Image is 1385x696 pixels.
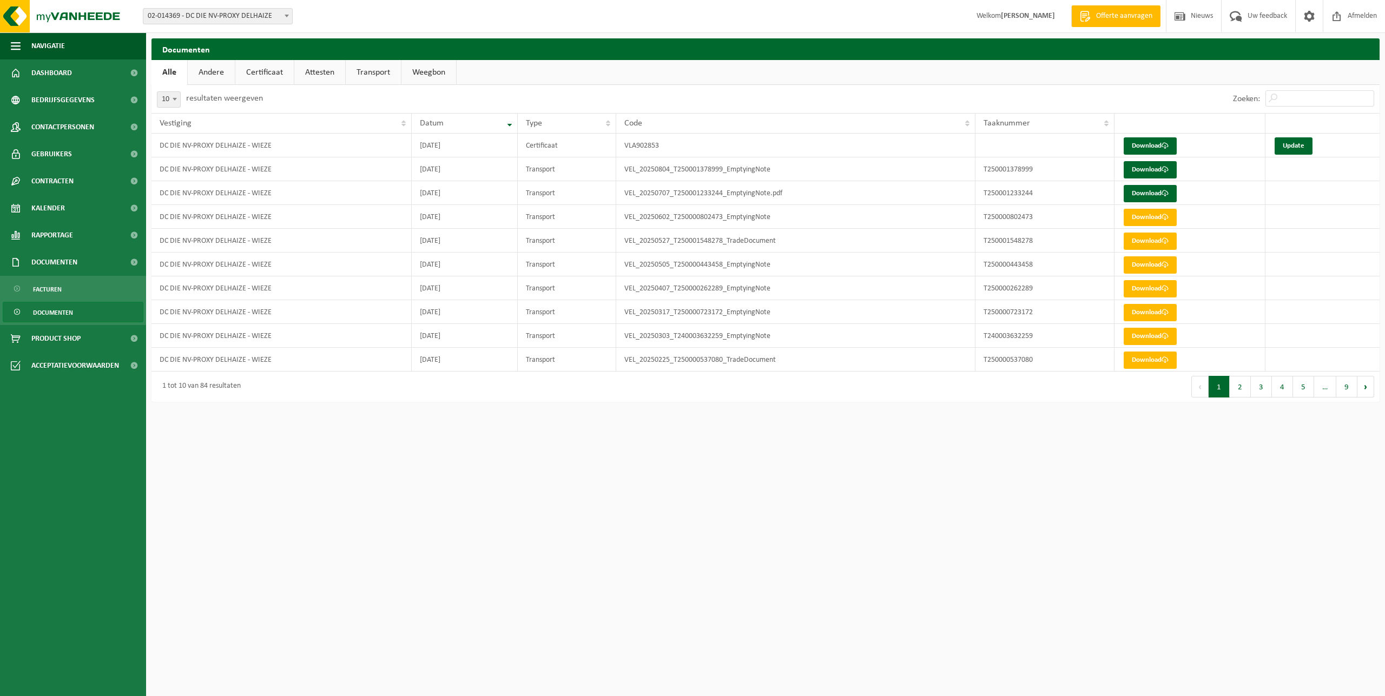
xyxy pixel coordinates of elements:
span: 02-014369 - DC DIE NV-PROXY DELHAIZE [143,8,293,24]
td: Transport [518,348,616,372]
span: … [1314,376,1336,397]
td: T250000537080 [975,348,1114,372]
td: T250000262289 [975,276,1114,300]
button: 5 [1293,376,1314,397]
span: Dashboard [31,59,72,87]
td: DC DIE NV-PROXY DELHAIZE - WIEZE [151,348,412,372]
td: Transport [518,253,616,276]
td: [DATE] [412,324,518,348]
td: VEL_20250707_T250001233244_EmptyingNote.pdf [616,181,975,205]
span: Type [526,119,542,128]
td: Certificaat [518,134,616,157]
button: Next [1357,376,1374,397]
td: DC DIE NV-PROXY DELHAIZE - WIEZE [151,229,412,253]
td: DC DIE NV-PROXY DELHAIZE - WIEZE [151,300,412,324]
a: Download [1124,304,1177,321]
td: DC DIE NV-PROXY DELHAIZE - WIEZE [151,205,412,229]
a: Certificaat [235,60,294,85]
a: Download [1124,328,1177,345]
td: DC DIE NV-PROXY DELHAIZE - WIEZE [151,157,412,181]
button: 2 [1230,376,1251,397]
td: DC DIE NV-PROXY DELHAIZE - WIEZE [151,276,412,300]
td: T250000802473 [975,205,1114,229]
span: Product Shop [31,325,81,352]
strong: [PERSON_NAME] [1001,12,1055,20]
td: [DATE] [412,348,518,372]
td: Transport [518,229,616,253]
span: Gebruikers [31,141,72,168]
td: VEL_20250505_T250000443458_EmptyingNote [616,253,975,276]
td: VEL_20250804_T250001378999_EmptyingNote [616,157,975,181]
span: Code [624,119,642,128]
td: VEL_20250407_T250000262289_EmptyingNote [616,276,975,300]
span: 10 [157,92,180,107]
span: Navigatie [31,32,65,59]
span: Offerte aanvragen [1093,11,1155,22]
td: DC DIE NV-PROXY DELHAIZE - WIEZE [151,181,412,205]
span: 02-014369 - DC DIE NV-PROXY DELHAIZE [143,9,292,24]
button: 1 [1209,376,1230,397]
a: Facturen [3,279,143,299]
td: Transport [518,157,616,181]
h2: Documenten [151,38,1380,59]
span: Rapportage [31,222,73,249]
a: Attesten [294,60,345,85]
td: T250000723172 [975,300,1114,324]
span: Datum [420,119,444,128]
button: 9 [1336,376,1357,397]
td: VEL_20250602_T250000802473_EmptyingNote [616,205,975,229]
a: Weegbon [401,60,456,85]
td: T250001233244 [975,181,1114,205]
span: Acceptatievoorwaarden [31,352,119,379]
span: Contactpersonen [31,114,94,141]
label: resultaten weergeven [186,94,263,103]
td: [DATE] [412,181,518,205]
a: Update [1275,137,1313,155]
button: 3 [1251,376,1272,397]
td: VEL_20250317_T250000723172_EmptyingNote [616,300,975,324]
td: Transport [518,300,616,324]
td: VEL_20250527_T250001548278_TradeDocument [616,229,975,253]
td: T240003632259 [975,324,1114,348]
a: Download [1124,137,1177,155]
button: 4 [1272,376,1293,397]
a: Andere [188,60,235,85]
td: T250001378999 [975,157,1114,181]
a: Download [1124,209,1177,226]
span: Contracten [31,168,74,195]
span: 10 [157,91,181,108]
a: Download [1124,233,1177,250]
button: Previous [1191,376,1209,397]
span: Taaknummer [984,119,1030,128]
td: T250001548278 [975,229,1114,253]
td: DC DIE NV-PROXY DELHAIZE - WIEZE [151,324,412,348]
a: Alle [151,60,187,85]
td: DC DIE NV-PROXY DELHAIZE - WIEZE [151,253,412,276]
span: Documenten [31,249,77,276]
td: [DATE] [412,229,518,253]
td: DC DIE NV-PROXY DELHAIZE - WIEZE [151,134,412,157]
a: Download [1124,185,1177,202]
td: Transport [518,181,616,205]
a: Documenten [3,302,143,322]
td: Transport [518,205,616,229]
span: Documenten [33,302,73,323]
a: Download [1124,256,1177,274]
a: Offerte aanvragen [1071,5,1160,27]
a: Download [1124,352,1177,369]
span: Kalender [31,195,65,222]
td: [DATE] [412,157,518,181]
a: Transport [346,60,401,85]
a: Download [1124,161,1177,178]
td: [DATE] [412,276,518,300]
label: Zoeken: [1233,95,1260,103]
td: [DATE] [412,205,518,229]
td: [DATE] [412,253,518,276]
td: [DATE] [412,134,518,157]
td: VEL_20250225_T250000537080_TradeDocument [616,348,975,372]
td: VEL_20250303_T240003632259_EmptyingNote [616,324,975,348]
span: Facturen [33,279,62,300]
td: VLA902853 [616,134,975,157]
td: Transport [518,324,616,348]
td: T250000443458 [975,253,1114,276]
